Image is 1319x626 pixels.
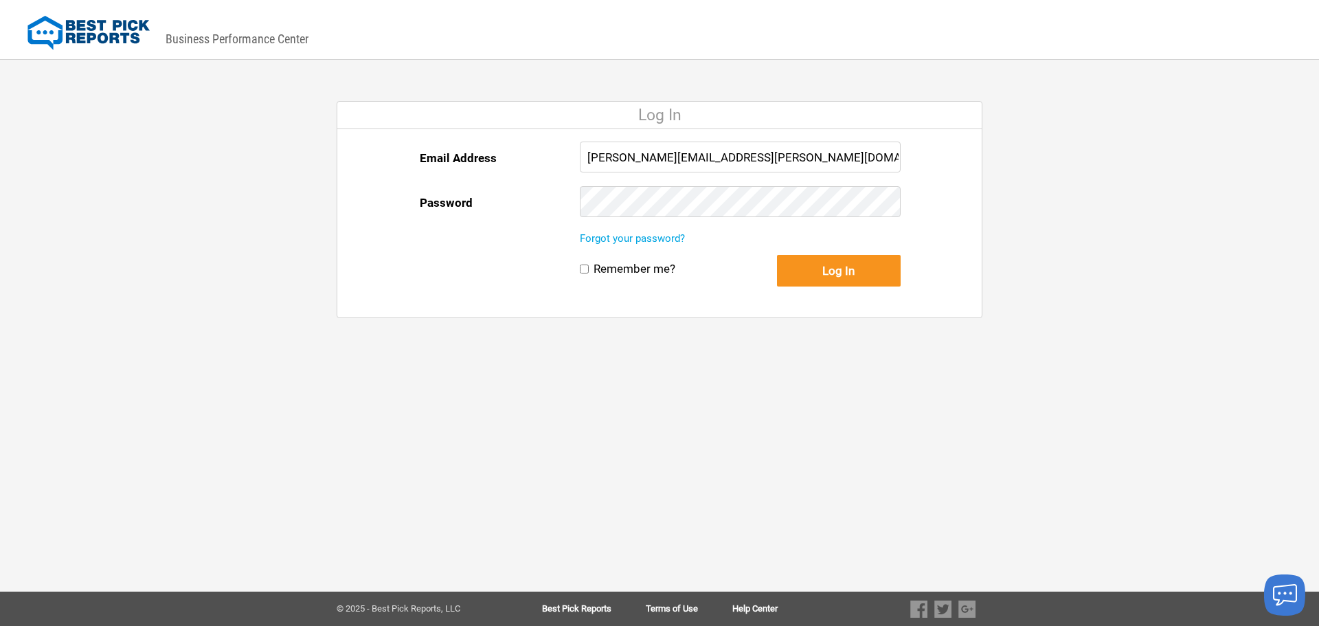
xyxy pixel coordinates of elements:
[580,232,685,245] a: Forgot your password?
[337,102,982,129] div: Log In
[420,142,497,175] label: Email Address
[542,604,646,614] a: Best Pick Reports
[646,604,732,614] a: Terms of Use
[27,16,150,50] img: Best Pick Reports Logo
[777,255,901,287] button: Log In
[1264,574,1305,616] button: Launch chat
[337,604,498,614] div: © 2025 - Best Pick Reports, LLC
[594,262,675,276] label: Remember me?
[732,604,778,614] a: Help Center
[420,186,473,219] label: Password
